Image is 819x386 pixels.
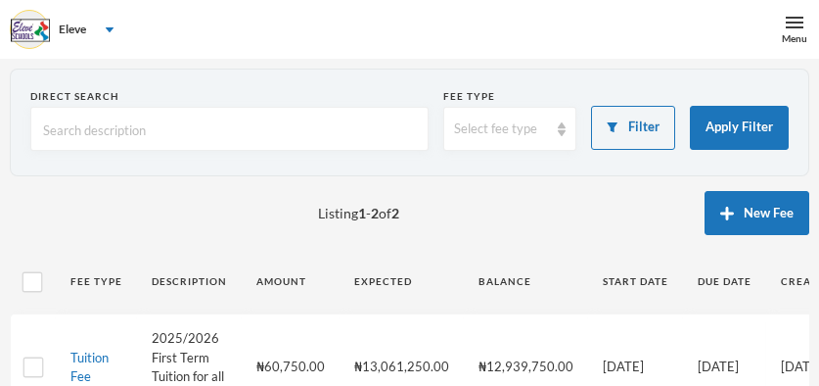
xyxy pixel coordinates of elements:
th: Expected [340,260,464,304]
button: Apply Filter [690,106,789,150]
img: logo [11,11,50,50]
th: Start Date [588,260,683,304]
div: Direct Search [30,89,429,104]
span: Listing - of [318,203,399,223]
input: Search description [41,108,418,152]
b: 1 [358,205,366,221]
th: Due Date [683,260,766,304]
div: Menu [782,31,807,46]
th: Balance [464,260,588,304]
button: New Fee [705,191,809,235]
button: Filter [591,106,675,150]
div: Eleve [59,21,86,38]
th: Description [137,260,242,304]
b: 2 [371,205,379,221]
b: 2 [391,205,399,221]
div: Fee type [443,89,576,104]
th: Amount [242,260,340,304]
th: Fee Type [56,260,137,304]
a: Tuition Fee [70,350,109,385]
div: Select fee type [454,120,548,139]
